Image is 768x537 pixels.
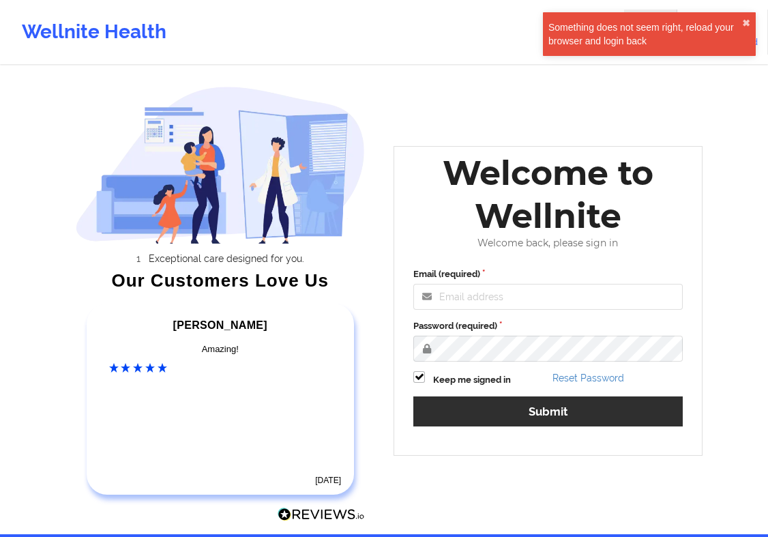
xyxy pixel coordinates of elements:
[76,86,366,244] img: wellnite-auth-hero_200.c722682e.png
[87,253,365,264] li: Exceptional care designed for you.
[315,476,341,485] time: [DATE]
[109,343,332,356] div: Amazing!
[278,508,365,525] a: Reviews.io Logo
[413,267,683,281] label: Email (required)
[552,373,624,383] a: Reset Password
[413,284,683,310] input: Email address
[404,237,692,249] div: Welcome back, please sign in
[278,508,365,522] img: Reviews.io Logo
[548,20,742,48] div: Something does not seem right, reload your browser and login back
[173,319,267,331] span: [PERSON_NAME]
[404,151,692,237] div: Welcome to Wellnite
[413,319,683,333] label: Password (required)
[433,373,511,387] label: Keep me signed in
[742,18,750,29] button: close
[413,396,683,426] button: Submit
[76,274,366,287] div: Our Customers Love Us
